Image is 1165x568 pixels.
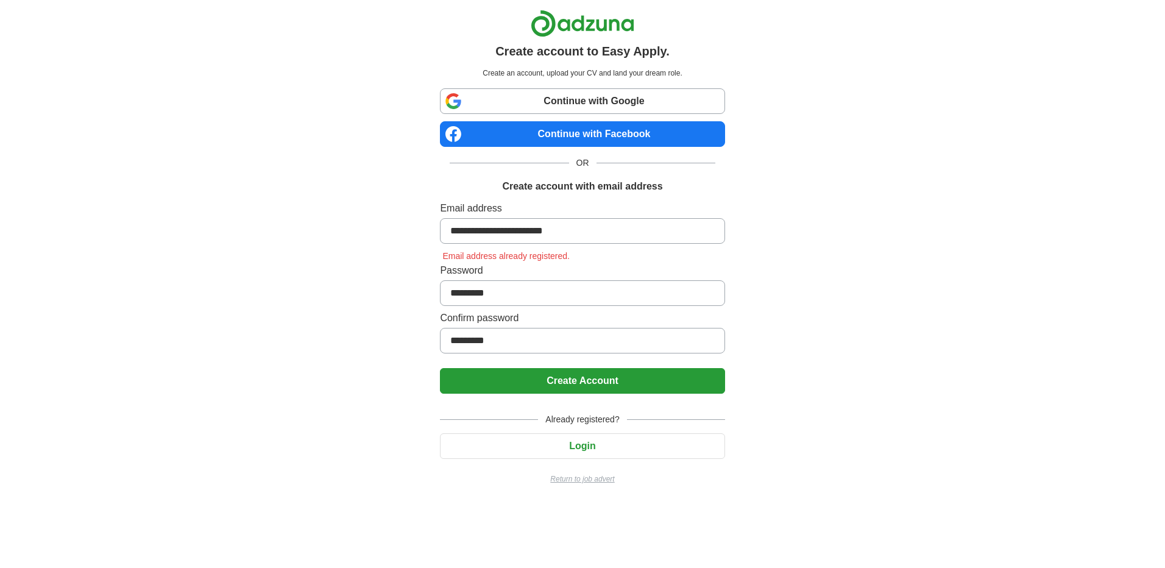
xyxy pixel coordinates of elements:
label: Password [440,263,724,278]
a: Continue with Facebook [440,121,724,147]
img: Adzuna logo [531,10,634,37]
p: Create an account, upload your CV and land your dream role. [442,68,722,79]
a: Return to job advert [440,474,724,485]
a: Continue with Google [440,88,724,114]
label: Confirm password [440,311,724,325]
button: Login [440,433,724,459]
h1: Create account to Easy Apply. [495,42,670,60]
h1: Create account with email address [502,179,662,194]
a: Login [440,441,724,451]
label: Email address [440,201,724,216]
button: Create Account [440,368,724,394]
span: Email address already registered. [440,251,572,261]
span: OR [569,157,597,169]
span: Already registered? [538,413,626,426]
